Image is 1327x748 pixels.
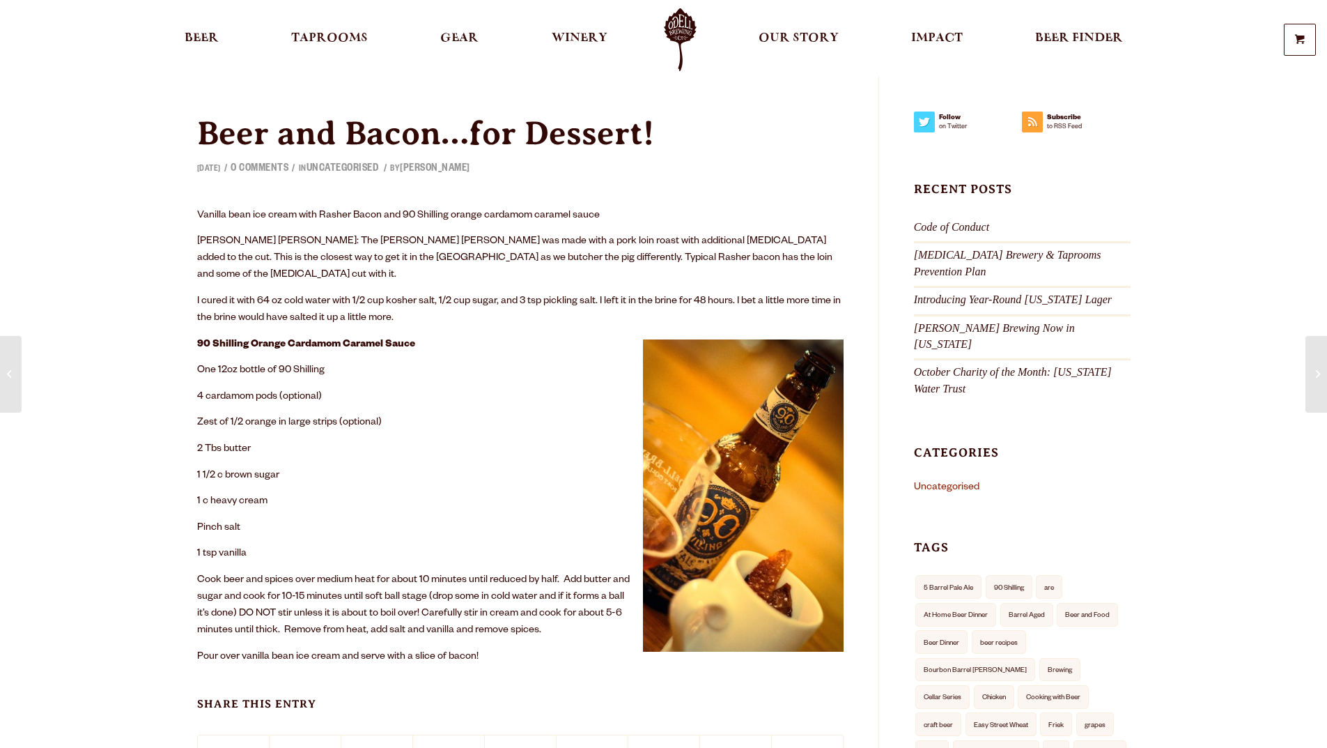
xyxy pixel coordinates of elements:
strong: Follow [914,112,1022,122]
a: Cooking with Beer (15 items) [1018,685,1089,709]
p: 1 1/2 c brown sugar [197,468,844,484]
p: Pinch salt [197,520,844,537]
span: in [299,165,380,174]
span: / [288,165,299,174]
p: Zest of 1/2 orange in large strips (optional) [197,415,844,432]
a: Winery [543,8,616,71]
a: Chicken (2 items) [974,685,1014,709]
a: Beer and Food (6 items) [1057,603,1118,627]
a: At Home Beer Dinner (2 items) [915,603,996,627]
a: Gear [431,8,488,71]
span: Our Story [759,33,839,44]
strong: Subscribe [1022,112,1130,122]
a: beer recipes (4 items) [972,630,1026,654]
h3: Recent Posts [914,181,1131,210]
a: Odell Home [654,8,706,71]
p: 1 c heavy cream [197,494,844,510]
a: [MEDICAL_DATA] Brewery & Taprooms Prevention Plan [914,249,1101,277]
a: Cellar Series (11 items) [915,685,970,709]
a: Barrel Aged (7 items) [1000,603,1053,627]
a: Brewing (8 items) [1039,658,1080,682]
a: 5 Barrel Pale Ale (2 items) [915,575,981,599]
a: Beer and Bacon…for Dessert! [197,114,653,152]
a: [PERSON_NAME] [400,164,470,175]
span: Beer Finder [1035,33,1123,44]
span: Beer [185,33,219,44]
a: Introducing Year-Round [US_STATE] Lager [914,293,1112,305]
h5: Share this entry [197,696,844,721]
a: [PERSON_NAME] Brewing Now in [US_STATE] [914,322,1075,350]
span: Winery [552,33,607,44]
time: [DATE] [197,165,221,174]
a: Friek (2 items) [1040,712,1072,736]
span: Gear [440,33,479,44]
a: Code of Conduct [914,221,989,233]
a: Subscribeto RSS Feed [1022,112,1130,139]
a: Impact [902,8,972,71]
a: Uncategorised [306,164,379,175]
a: October Charity of the Month: [US_STATE] Water Trust [914,366,1112,394]
a: 0 Comments [231,164,288,175]
a: Beer Dinner (1 item) [915,630,968,654]
span: by [390,165,470,174]
p: Cook beer and spices over medium heat for about 10 minutes until reduced by half. Add butter and ... [197,572,844,639]
span: Impact [911,33,963,44]
span: Taprooms [291,33,368,44]
strong: 90 Shilling Orange Cardamom Caramel Sauce [197,339,415,351]
a: are (10 items) [1036,575,1062,599]
h3: Categories [914,445,1131,473]
p: Pour over vanilla bean ice cream and serve with a slice of bacon! [197,649,844,666]
img: IMG_8989 [643,339,844,652]
a: grapes (2 items) [1076,712,1114,736]
i: I cured it with 64 oz cold water with 1/2 cup kosher salt, 1/2 cup sugar, and 3 tsp pickling salt... [197,296,841,324]
h3: Tags [914,540,1131,568]
a: craft beer (14 items) [915,712,961,736]
p: 1 tsp vanilla [197,546,844,563]
span: / [221,165,231,174]
span: on Twitter [914,122,1022,131]
p: Vanilla bean ice cream with Rasher Bacon and 90 Shilling orange cardamom caramel sauce [197,208,844,224]
a: Our Story [750,8,848,71]
p: 4 cardamom pods (optional) [197,389,844,406]
a: Beer Finder [1026,8,1132,71]
a: Uncategorised [914,482,979,494]
a: Followon Twitter [914,112,1022,139]
p: 2 Tbs butter [197,441,844,458]
a: Beer [176,8,228,71]
a: Bourbon Barrel Stout (2 items) [915,658,1035,682]
a: 90 Shilling (3 items) [986,575,1032,599]
a: Easy Street Wheat (2 items) [965,712,1037,736]
i: [PERSON_NAME] [PERSON_NAME]: The [PERSON_NAME] [PERSON_NAME] was made with a pork loin roast with... [197,236,832,281]
p: One 12oz bottle of 90 Shilling [197,362,844,379]
span: / [380,165,391,174]
span: to RSS Feed [1022,122,1130,131]
a: Taprooms [282,8,377,71]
